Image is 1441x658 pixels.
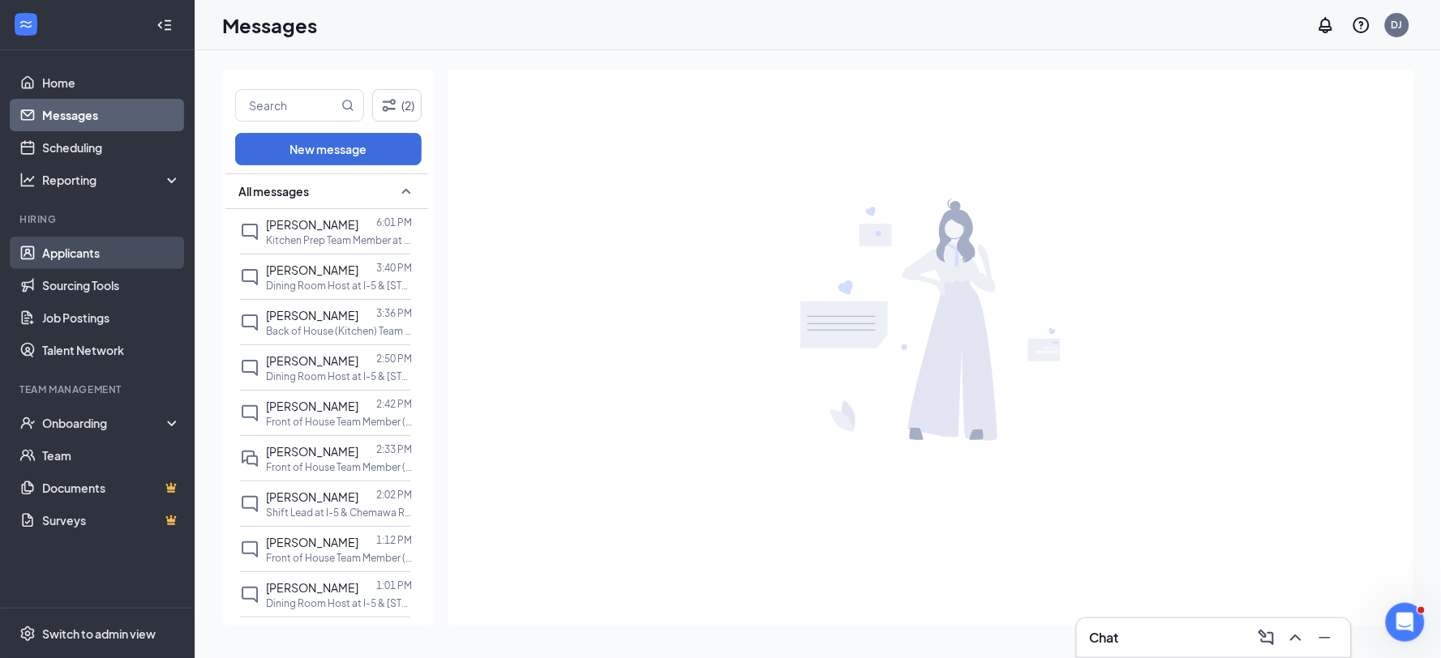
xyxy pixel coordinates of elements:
[376,352,412,365] p: 2:50 PM
[1386,603,1425,642] iframe: Intercom live chat
[42,131,181,164] a: Scheduling
[266,506,412,519] p: Shift Lead at I-5 & Chemawa Rd.
[376,397,412,411] p: 2:42 PM
[42,66,181,99] a: Home
[376,261,412,275] p: 3:40 PM
[157,17,173,33] svg: Collapse
[1254,625,1280,651] button: ComposeMessage
[19,626,36,642] svg: Settings
[266,353,358,368] span: [PERSON_NAME]
[42,237,181,269] a: Applicants
[240,267,259,287] svg: ChatInactive
[266,551,412,565] p: Front of House Team Member (Drive Thru / Dining Room / Cashier) at I-5 & Chemawa Rd.
[1312,625,1338,651] button: Minimize
[236,90,338,121] input: Search
[266,279,412,293] p: Dining Room Host at I-5 & [STREET_ADDRESS]
[42,439,181,472] a: Team
[266,444,358,459] span: [PERSON_NAME]
[1286,628,1306,647] svg: ChevronUp
[266,370,412,383] p: Dining Room Host at I-5 & [STREET_ADDRESS]
[397,182,416,201] svg: SmallChevronUp
[380,96,399,115] svg: Filter
[42,415,167,431] div: Onboarding
[240,222,259,241] svg: ChatInactive
[42,301,181,334] a: Job Postings
[1283,625,1309,651] button: ChevronUp
[266,308,358,323] span: [PERSON_NAME]
[376,488,412,502] p: 2:02 PM
[376,579,412,592] p: 1:01 PM
[42,99,181,131] a: Messages
[266,399,358,413] span: [PERSON_NAME]
[376,533,412,547] p: 1:12 PM
[42,472,181,504] a: DocumentsCrown
[42,172,182,188] div: Reporting
[240,494,259,514] svg: ChatInactive
[18,16,34,32] svg: WorkstreamLogo
[341,99,354,112] svg: MagnifyingGlass
[266,263,358,277] span: [PERSON_NAME]
[42,334,181,366] a: Talent Network
[42,269,181,301] a: Sourcing Tools
[240,404,259,423] svg: ChatInactive
[240,585,259,605] svg: ChatInactive
[19,212,178,226] div: Hiring
[1257,628,1276,647] svg: ComposeMessage
[266,580,358,595] span: [PERSON_NAME]
[240,358,259,378] svg: ChatInactive
[238,183,309,199] span: All messages
[266,489,358,504] span: [PERSON_NAME]
[376,216,412,229] p: 6:01 PM
[19,382,178,396] div: Team Management
[1316,15,1336,35] svg: Notifications
[42,626,156,642] div: Switch to admin view
[1315,628,1335,647] svg: Minimize
[240,449,259,468] svg: DoubleChat
[266,460,412,474] p: Front of House Team Member (Drive Thru / Dining Room / Cashier) at I-5 & Chemawa Rd.
[266,324,412,338] p: Back of House (Kitchen) Team Member at I-5 & Chemawa Rd.
[266,535,358,549] span: [PERSON_NAME]
[240,540,259,559] svg: ChatInactive
[19,172,36,188] svg: Analysis
[1090,629,1119,647] h3: Chat
[266,596,412,610] p: Dining Room Host at I-5 & [STREET_ADDRESS]
[266,233,412,247] p: Kitchen Prep Team Member at I-5 & Chemawa Rd.
[266,415,412,429] p: Front of House Team Member (Drive Thru / Dining Room / Cashier) at I-5 & Chemawa Rd.
[222,11,317,39] h1: Messages
[372,89,422,122] button: Filter (2)
[266,217,358,232] span: [PERSON_NAME]
[19,415,36,431] svg: UserCheck
[240,313,259,332] svg: ChatInactive
[235,133,422,165] button: New message
[1352,15,1371,35] svg: QuestionInfo
[371,624,412,638] p: 12:48 PM
[1392,18,1403,32] div: DJ
[376,306,412,320] p: 3:36 PM
[42,504,181,536] a: SurveysCrown
[376,442,412,456] p: 2:33 PM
